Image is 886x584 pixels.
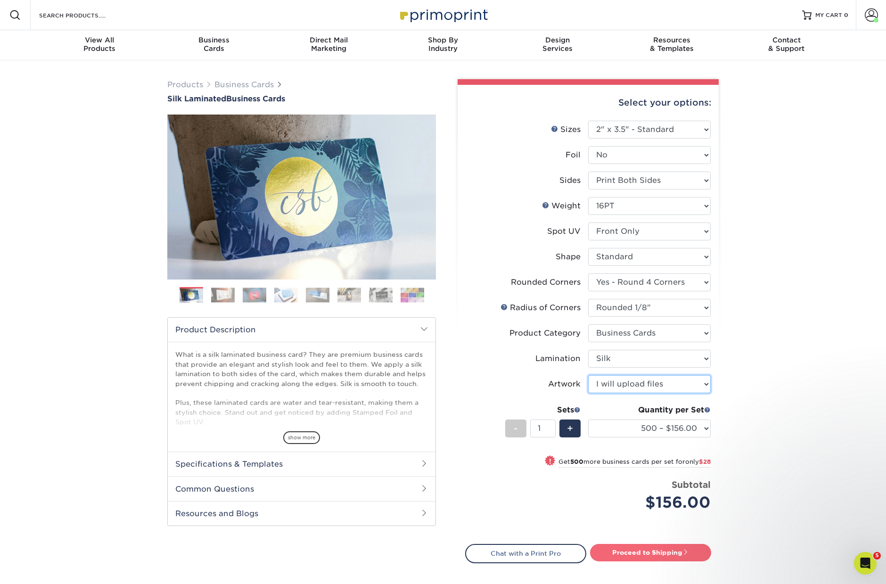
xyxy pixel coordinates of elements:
span: Resources [615,36,729,44]
a: Silk LaminatedBusiness Cards [167,94,436,103]
span: View All [42,36,157,44]
div: Sets [505,404,581,416]
div: Spot UV [547,226,581,237]
span: show more [283,431,320,444]
iframe: Intercom live chat [854,552,877,575]
div: Lamination [535,353,581,364]
span: Business [157,36,271,44]
a: BusinessCards [157,30,271,60]
img: Business Cards 07 [369,288,393,302]
span: Shop By [386,36,500,44]
img: Business Cards 02 [211,288,235,302]
img: Business Cards 01 [180,284,203,307]
strong: 500 [570,458,583,465]
h2: Common Questions [168,477,435,501]
div: Sides [559,175,581,186]
a: Chat with a Print Pro [465,544,586,563]
div: Industry [386,36,500,53]
span: only [685,458,711,465]
div: Foil [566,149,581,161]
a: Resources& Templates [615,30,729,60]
strong: Subtotal [672,479,711,490]
span: Contact [729,36,844,44]
a: Business Cards [214,80,274,89]
img: Business Cards 06 [337,288,361,302]
div: Select your options: [465,85,711,121]
div: & Templates [615,36,729,53]
img: Silk Laminated 01 [167,63,436,331]
span: Silk Laminated [167,94,226,103]
div: Services [500,36,615,53]
div: & Support [729,36,844,53]
input: SEARCH PRODUCTS..... [38,9,130,21]
img: Business Cards 08 [401,288,424,302]
div: $156.00 [595,491,711,514]
a: DesignServices [500,30,615,60]
img: Business Cards 03 [243,288,266,302]
div: Products [42,36,157,53]
h1: Business Cards [167,94,436,103]
div: Marketing [271,36,386,53]
h2: Specifications & Templates [168,452,435,476]
div: Artwork [548,378,581,390]
div: Sizes [551,124,581,135]
img: Business Cards 04 [274,288,298,302]
span: Design [500,36,615,44]
span: ! [549,456,551,466]
span: + [567,421,573,436]
a: Products [167,80,203,89]
span: 5 [873,552,881,559]
a: Shop ByIndustry [386,30,500,60]
span: - [514,421,518,436]
div: Shape [556,251,581,263]
p: What is a silk laminated business card? They are premium business cards that provide an elegant a... [175,350,428,503]
span: $28 [699,458,711,465]
a: Proceed to Shipping [590,544,711,561]
h2: Resources and Blogs [168,501,435,526]
h2: Product Description [168,318,435,342]
a: Contact& Support [729,30,844,60]
img: Primoprint [396,5,490,25]
div: Rounded Corners [511,277,581,288]
div: Product Category [509,328,581,339]
span: Direct Mail [271,36,386,44]
a: View AllProducts [42,30,157,60]
div: Radius of Corners [500,302,581,313]
span: 0 [844,12,848,18]
div: Quantity per Set [588,404,711,416]
small: Get more business cards per set for [558,458,711,468]
div: Cards [157,36,271,53]
div: Weight [542,200,581,212]
a: Direct MailMarketing [271,30,386,60]
img: Business Cards 05 [306,288,329,302]
span: MY CART [815,11,842,19]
